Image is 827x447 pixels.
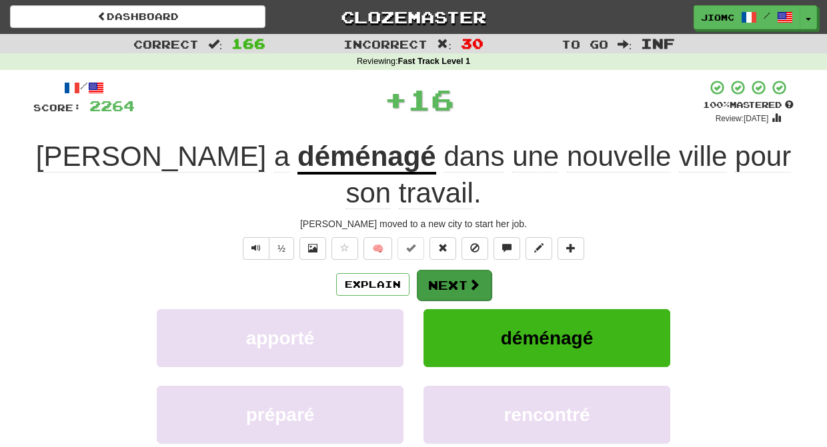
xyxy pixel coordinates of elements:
[269,237,294,260] button: ½
[494,237,520,260] button: Discuss sentence (alt+u)
[764,11,770,20] span: /
[33,102,81,113] span: Score:
[735,141,791,173] span: pour
[562,37,608,51] span: To go
[331,237,358,260] button: Favorite sentence (alt+f)
[231,35,265,51] span: 166
[297,141,436,175] u: déménagé
[384,79,407,119] span: +
[437,39,452,50] span: :
[33,79,135,96] div: /
[512,141,559,173] span: une
[504,404,590,425] span: rencontré
[716,114,769,123] small: Review: [DATE]
[274,141,289,173] span: a
[694,5,800,29] a: JioMc /
[10,5,265,28] a: Dashboard
[133,37,199,51] span: Correct
[33,217,794,230] div: [PERSON_NAME] moved to a new city to start her job.
[567,141,671,173] span: nouvelle
[461,35,484,51] span: 30
[679,141,727,173] span: ville
[430,237,456,260] button: Reset to 0% Mastered (alt+r)
[398,57,471,66] strong: Fast Track Level 1
[240,237,294,260] div: Text-to-speech controls
[407,83,454,116] span: 16
[526,237,552,260] button: Edit sentence (alt+d)
[397,237,424,260] button: Set this sentence to 100% Mastered (alt+m)
[246,328,315,348] span: apporté
[703,99,794,111] div: Mastered
[345,141,791,209] span: .
[157,309,403,367] button: apporté
[417,270,492,300] button: Next
[618,39,632,50] span: :
[36,141,266,173] span: [PERSON_NAME]
[243,237,269,260] button: Play sentence audio (ctl+space)
[462,237,488,260] button: Ignore sentence (alt+i)
[444,141,504,173] span: dans
[246,404,315,425] span: préparé
[501,328,594,348] span: déménagé
[345,177,391,209] span: son
[703,99,730,110] span: 100 %
[89,97,135,114] span: 2264
[336,273,409,296] button: Explain
[424,309,670,367] button: déménagé
[208,39,223,50] span: :
[701,11,734,23] span: JioMc
[399,177,474,209] span: travail
[157,386,403,444] button: préparé
[641,35,675,51] span: Inf
[285,5,541,29] a: Clozemaster
[299,237,326,260] button: Show image (alt+x)
[363,237,392,260] button: 🧠
[424,386,670,444] button: rencontré
[558,237,584,260] button: Add to collection (alt+a)
[343,37,428,51] span: Incorrect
